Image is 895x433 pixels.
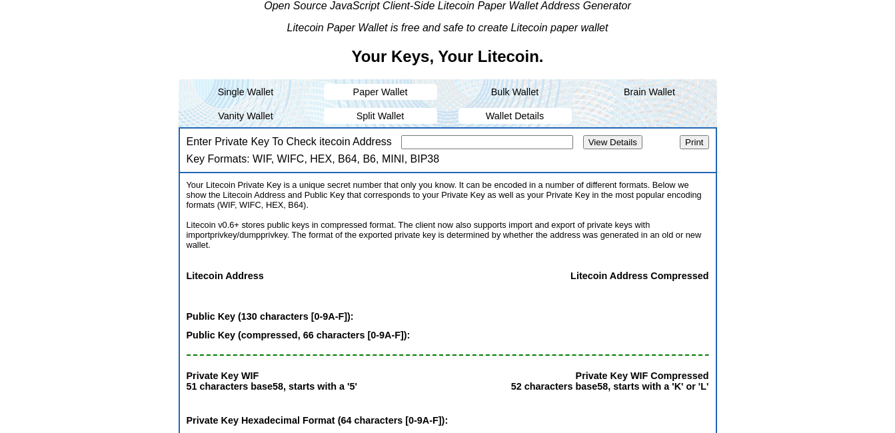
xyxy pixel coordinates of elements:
span: Your Litecoin Private Key is a unique secret number that only you know. It can be encoded in a nu... [187,180,702,210]
li: Bulk Wallet [448,80,582,104]
span: Private Key WIF 51 characters base58, starts with a [187,370,345,392]
li: Wallet Details [458,108,572,124]
h2: Your Keys, Your Litecoin. [179,47,717,66]
input: Print [680,135,708,149]
span: Litecoin Address [187,270,264,281]
li: Split Wallet [324,108,437,124]
li: Vanity Wallet [179,104,313,128]
li: Paper Wallet [324,84,437,100]
span: Litecoin Address Compressed [570,270,708,281]
div: Litecoin Paper Wallet is free and safe to create Litecoin paper wallet [179,22,717,34]
span: Public Key (compressed, 66 characters [0-9A-F]): [187,330,709,340]
span: Private Key Hexadecimal Format (64 characters [0-9A-F]): [187,415,709,426]
span: Litecoin v0.6+ stores public keys in compressed format. The client now also supports import and e... [187,220,702,250]
span: Private Key WIF Compressed 52 characters base58, starts with a [511,370,709,392]
label: Key Formats: WIF, WIFC, HEX, B64, B6, MINI, BIP38 [187,153,440,165]
span: Public Key (130 characters [0-9A-F]): [187,311,709,322]
input: View Details [583,135,642,149]
li: Brain Wallet [582,80,717,104]
label: Enter Private Key To Check itecoin Address [187,136,392,147]
li: Single Wallet [179,80,313,104]
span: 'K' or 'L' [672,381,708,392]
span: '5' [347,381,357,392]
